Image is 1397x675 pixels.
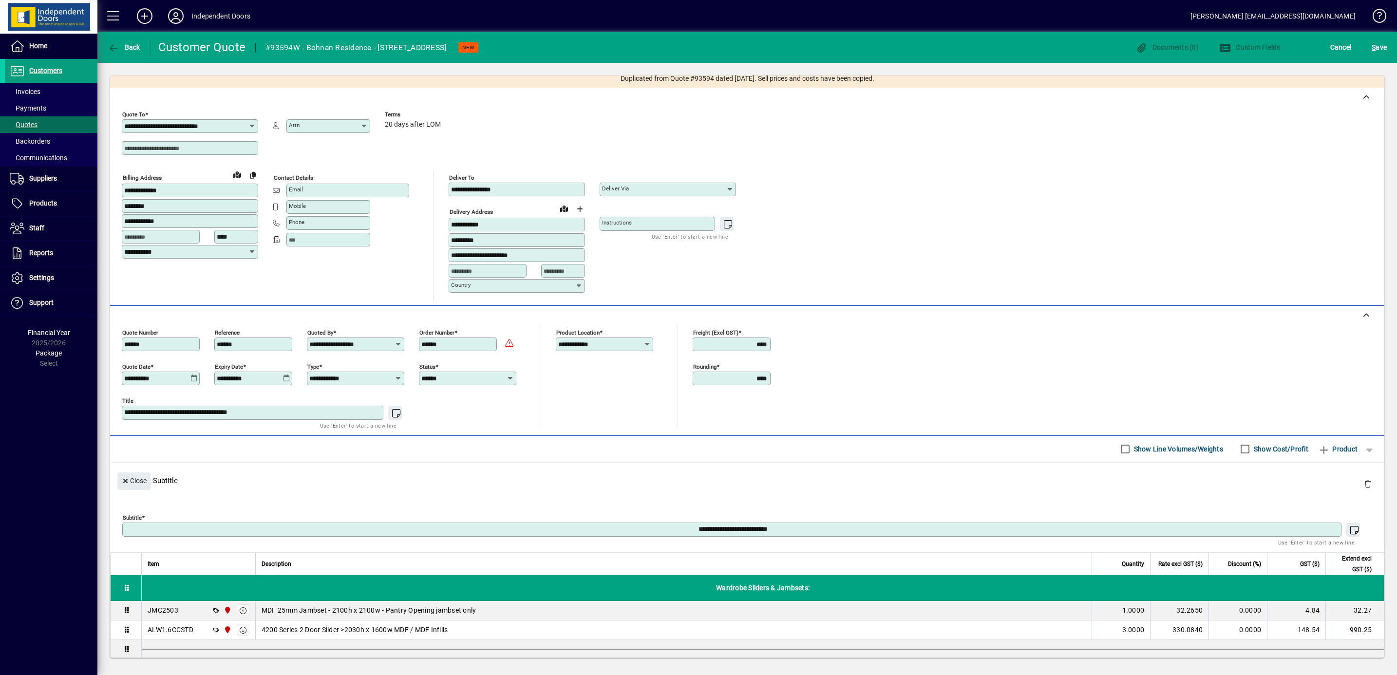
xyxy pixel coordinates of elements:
[10,104,46,112] span: Payments
[1133,38,1201,56] button: Documents (0)
[1156,625,1203,635] div: 330.0840
[36,349,62,357] span: Package
[5,150,97,166] a: Communications
[419,363,435,370] mat-label: Status
[1356,479,1379,488] app-page-header-button: Delete
[97,38,151,56] app-page-header-button: Back
[5,133,97,150] a: Backorders
[5,167,97,191] a: Suppliers
[10,121,38,129] span: Quotes
[29,224,44,232] span: Staff
[1267,620,1325,640] td: 148.54
[5,100,97,116] a: Payments
[191,8,250,24] div: Independent Doors
[1156,605,1203,615] div: 32.2650
[1158,559,1203,569] span: Rate excl GST ($)
[105,38,143,56] button: Back
[1190,8,1356,24] div: [PERSON_NAME] [EMAIL_ADDRESS][DOMAIN_NAME]
[652,231,728,242] mat-hint: Use 'Enter' to start a new line
[122,397,133,404] mat-label: Title
[1135,43,1199,51] span: Documents (0)
[1122,605,1145,615] span: 1.0000
[245,167,261,183] button: Copy to Delivery address
[289,122,300,129] mat-label: Attn
[602,219,632,226] mat-label: Instructions
[148,559,159,569] span: Item
[1365,2,1385,34] a: Knowledge Base
[1122,559,1144,569] span: Quantity
[5,34,97,58] a: Home
[10,137,50,145] span: Backorders
[1372,43,1376,51] span: S
[29,42,47,50] span: Home
[262,625,448,635] span: 4200 Series 2 Door Slider >2030h x 1600w MDF / MDF Infills
[1252,444,1308,454] label: Show Cost/Profit
[621,74,874,84] span: Duplicated from Quote #93594 dated [DATE]. Sell prices and costs have been copied.
[1300,559,1320,569] span: GST ($)
[1122,625,1145,635] span: 3.0000
[5,116,97,133] a: Quotes
[10,154,67,162] span: Communications
[5,191,97,216] a: Products
[122,363,151,370] mat-label: Quote date
[307,363,319,370] mat-label: Type
[148,605,178,615] div: JMC2503
[160,7,191,25] button: Profile
[123,514,142,521] mat-label: Subtitle
[1325,601,1384,620] td: 32.27
[693,363,717,370] mat-label: Rounding
[5,216,97,241] a: Staff
[158,39,246,55] div: Customer Quote
[385,112,443,118] span: Terms
[289,186,303,193] mat-label: Email
[5,83,97,100] a: Invoices
[148,625,193,635] div: ALW1.6CCSTD
[289,219,304,225] mat-label: Phone
[229,167,245,182] a: View on map
[449,174,474,181] mat-label: Deliver To
[29,249,53,257] span: Reports
[385,121,441,129] span: 20 days after EOM
[1313,440,1362,458] button: Product
[122,111,145,118] mat-label: Quote To
[5,241,97,265] a: Reports
[1369,38,1389,56] button: Save
[221,605,232,616] span: Christchurch
[215,329,240,336] mat-label: Reference
[1325,620,1384,640] td: 990.25
[10,88,40,95] span: Invoices
[1278,537,1355,548] mat-hint: Use 'Enter' to start a new line
[29,199,57,207] span: Products
[29,174,57,182] span: Suppliers
[1132,444,1223,454] label: Show Line Volumes/Weights
[693,329,738,336] mat-label: Freight (excl GST)
[5,291,97,315] a: Support
[29,67,62,75] span: Customers
[1208,601,1267,620] td: 0.0000
[1219,43,1281,51] span: Custom Fields
[122,329,158,336] mat-label: Quote number
[572,201,587,217] button: Choose address
[221,624,232,635] span: Christchurch
[289,203,306,209] mat-label: Mobile
[117,472,151,490] button: Close
[1217,38,1283,56] button: Custom Fields
[1208,620,1267,640] td: 0.0000
[108,43,140,51] span: Back
[110,463,1384,498] div: Subtitle
[1228,559,1261,569] span: Discount (%)
[215,363,243,370] mat-label: Expiry date
[28,329,70,337] span: Financial Year
[320,420,396,431] mat-hint: Use 'Enter' to start a new line
[307,329,333,336] mat-label: Quoted by
[1328,38,1354,56] button: Cancel
[451,281,471,288] mat-label: Country
[29,274,54,281] span: Settings
[602,185,629,192] mat-label: Deliver via
[262,605,476,615] span: MDF 25mm Jambset - 2100h x 2100w - Pantry Opening jambset only
[1318,441,1358,457] span: Product
[1356,472,1379,496] button: Delete
[556,201,572,216] a: View on map
[1267,601,1325,620] td: 4.84
[129,7,160,25] button: Add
